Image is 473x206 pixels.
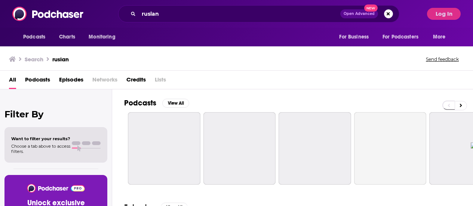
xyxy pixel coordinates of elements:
[11,144,70,154] span: Choose a tab above to access filters.
[12,7,84,21] img: Podchaser - Follow, Share and Rate Podcasts
[339,32,369,42] span: For Business
[433,32,446,42] span: More
[83,30,125,44] button: open menu
[378,30,429,44] button: open menu
[427,8,461,20] button: Log In
[54,30,80,44] a: Charts
[92,74,117,89] span: Networks
[59,74,83,89] a: Episodes
[162,99,189,108] button: View All
[23,32,45,42] span: Podcasts
[25,56,43,63] h3: Search
[27,184,85,193] img: Podchaser - Follow, Share and Rate Podcasts
[383,32,418,42] span: For Podcasters
[155,74,166,89] span: Lists
[364,4,378,12] span: New
[89,32,115,42] span: Monitoring
[9,74,16,89] a: All
[25,74,50,89] a: Podcasts
[59,32,75,42] span: Charts
[4,109,107,120] h2: Filter By
[124,98,156,108] h2: Podcasts
[344,12,375,16] span: Open Advanced
[428,30,455,44] button: open menu
[424,56,461,62] button: Send feedback
[340,9,378,18] button: Open AdvancedNew
[126,74,146,89] a: Credits
[118,5,399,22] div: Search podcasts, credits, & more...
[18,30,55,44] button: open menu
[124,98,189,108] a: PodcastsView All
[11,136,70,141] span: Want to filter your results?
[334,30,378,44] button: open menu
[139,8,340,20] input: Search podcasts, credits, & more...
[52,56,69,63] h3: ruslan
